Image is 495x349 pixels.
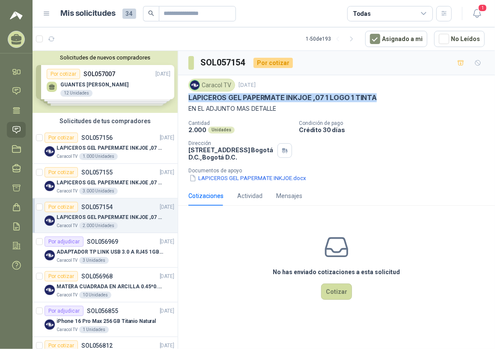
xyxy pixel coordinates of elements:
div: 1 Unidades [79,326,109,333]
button: No Leídos [434,31,485,47]
p: [DATE] [160,203,174,211]
div: 1 - 50 de 193 [306,32,358,46]
p: SOL057154 [81,204,113,210]
div: Actividad [237,191,262,201]
div: 3.000 Unidades [79,188,118,195]
div: Por cotizar [253,58,293,68]
p: SOL057155 [81,169,113,175]
p: MATERA CUADRADA EN ARCILLA 0.45*0.45*0.40 [57,283,163,291]
p: SOL056969 [87,239,118,245]
p: [DATE] [239,81,256,89]
img: Company Logo [45,181,55,191]
span: 1 [478,4,487,12]
div: Por cotizar [45,202,78,212]
img: Logo peakr [10,10,23,21]
p: [DATE] [160,169,174,177]
p: 2.000 [188,126,206,133]
button: Solicitudes de nuevos compradores [36,54,174,61]
p: Crédito 30 días [299,126,492,133]
button: Asignado a mi [365,31,427,47]
a: Por cotizarSOL057155[DATE] Company LogoLAPICEROS GEL PAPERMATE INKJOE ,07 1 LOGO 1 TINTACaracol T... [33,164,178,198]
p: [STREET_ADDRESS] Bogotá D.C. , Bogotá D.C. [188,146,274,161]
p: Caracol TV [57,188,78,195]
div: Por adjudicar [45,306,83,316]
p: Caracol TV [57,222,78,229]
p: LAPICEROS GEL PAPERMATE INKJOE ,07 1 LOGO 1 TINTA [188,93,377,102]
p: LAPICEROS GEL PAPERMATE INKJOE ,07 1 LOGO 1 TINTA [57,179,163,187]
p: LAPICEROS GEL PAPERMATE INKJOE ,07 1 LOGO 1 TINTA [57,144,163,152]
div: Mensajes [276,191,302,201]
p: [DATE] [160,238,174,246]
span: 34 [122,9,136,19]
button: Cotizar [321,284,352,300]
a: Por adjudicarSOL056969[DATE] Company LogoADAPTADOR TP LINK USB 3.0 A RJ45 1GB WINDOWSCaracol TV3 ... [33,233,178,268]
div: 10 Unidades [79,292,111,299]
div: Cotizaciones [188,191,224,201]
a: Por cotizarSOL056968[DATE] Company LogoMATERA CUADRADA EN ARCILLA 0.45*0.45*0.40Caracol TV10 Unid... [33,268,178,302]
div: Caracol TV [188,79,235,92]
div: 1.000 Unidades [79,153,118,160]
div: Todas [353,9,371,18]
p: SOL056812 [81,343,113,349]
div: Solicitudes de tus compradores [33,113,178,129]
a: Por cotizarSOL057154[DATE] Company LogoLAPICEROS GEL PAPERMATE INKJOE ,07 1 LOGO 1 TINTACaracol T... [33,198,178,233]
p: Documentos de apoyo [188,168,492,174]
p: Caracol TV [57,326,78,333]
div: Por adjudicar [45,237,83,247]
div: Unidades [208,127,235,133]
p: SOL057156 [81,135,113,141]
img: Company Logo [45,285,55,295]
p: [DATE] [160,272,174,281]
a: Por adjudicarSOL056855[DATE] Company LogoiPhone 16 Pro Max 256 GB Titanio NaturalCaracol TV1 Unid... [33,302,178,337]
h1: Mis solicitudes [61,7,116,20]
img: Company Logo [45,250,55,260]
p: Condición de pago [299,120,492,126]
p: ADAPTADOR TP LINK USB 3.0 A RJ45 1GB WINDOWS [57,248,163,256]
button: LAPICEROS GEL PAPERMATE INKJOE.docx [188,174,307,183]
div: Por cotizar [45,133,78,143]
div: Por cotizar [45,167,78,177]
span: search [148,10,154,16]
div: Por cotizar [45,271,78,281]
h3: No has enviado cotizaciones a esta solicitud [273,267,400,277]
img: Company Logo [45,319,55,330]
p: Caracol TV [57,292,78,299]
img: Company Logo [45,216,55,226]
div: Solicitudes de nuevos compradoresPor cotizarSOL057007[DATE] GUANTES [PERSON_NAME]12 UnidadesPor c... [33,51,178,113]
p: SOL056855 [87,308,118,314]
img: Company Logo [190,80,200,90]
div: 3 Unidades [79,257,109,264]
p: SOL056968 [81,273,113,279]
a: Por cotizarSOL057156[DATE] Company LogoLAPICEROS GEL PAPERMATE INKJOE ,07 1 LOGO 1 TINTACaracol T... [33,129,178,164]
p: EN EL ADJUNTO MAS DETALLE [188,104,485,113]
p: Dirección [188,140,274,146]
img: Company Logo [45,146,55,157]
h3: SOL057154 [201,56,247,69]
p: Caracol TV [57,257,78,264]
p: [DATE] [160,134,174,142]
p: [DATE] [160,307,174,315]
p: iPhone 16 Pro Max 256 GB Titanio Natural [57,317,156,325]
p: LAPICEROS GEL PAPERMATE INKJOE ,07 1 LOGO 1 TINTA [57,213,163,222]
p: Cantidad [188,120,292,126]
button: 1 [469,6,485,21]
p: Caracol TV [57,153,78,160]
div: 2.000 Unidades [79,222,118,229]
